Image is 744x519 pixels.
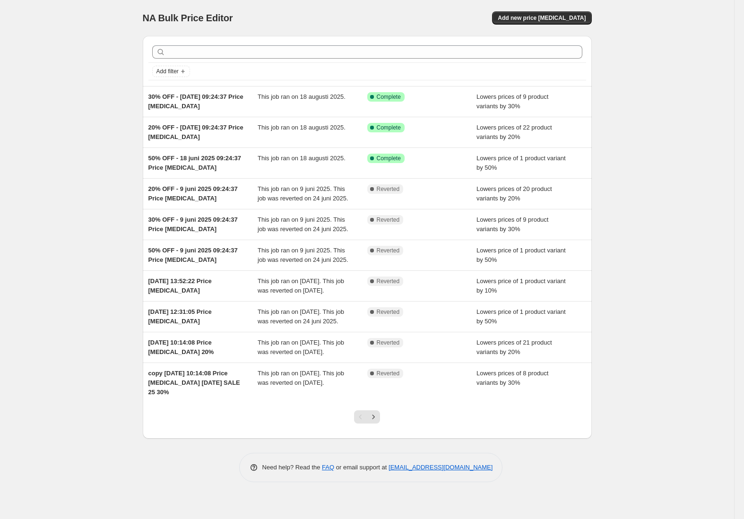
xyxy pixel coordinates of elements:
span: copy [DATE] 10:14:08 Price [MEDICAL_DATA] [DATE] SALE 25 30% [148,370,240,396]
button: Next [367,410,380,424]
a: FAQ [322,464,334,471]
span: [DATE] 13:52:22 Price [MEDICAL_DATA] [148,277,212,294]
span: 20% OFF - 9 juni 2025 09:24:37 Price [MEDICAL_DATA] [148,185,238,202]
span: Need help? Read the [262,464,322,471]
a: [EMAIL_ADDRESS][DOMAIN_NAME] [389,464,493,471]
span: Lowers prices of 8 product variants by 30% [476,370,548,386]
span: Reverted [377,339,400,346]
span: This job ran on 9 juni 2025. This job was reverted on 24 juni 2025. [258,247,348,263]
span: [DATE] 10:14:08 Price [MEDICAL_DATA] 20% [148,339,214,355]
span: This job ran on [DATE]. This job was reverted on [DATE]. [258,339,344,355]
span: [DATE] 12:31:05 Price [MEDICAL_DATA] [148,308,212,325]
span: Reverted [377,185,400,193]
span: Complete [377,93,401,101]
span: NA Bulk Price Editor [143,13,233,23]
span: Lowers prices of 9 product variants by 30% [476,216,548,233]
span: This job ran on [DATE]. This job was reverted on [DATE]. [258,277,344,294]
nav: Pagination [354,410,380,424]
span: 30% OFF - [DATE] 09:24:37 Price [MEDICAL_DATA] [148,93,243,110]
span: Complete [377,155,401,162]
span: This job ran on 18 augusti 2025. [258,155,346,162]
span: This job ran on 9 juni 2025. This job was reverted on 24 juni 2025. [258,216,348,233]
span: Reverted [377,277,400,285]
span: Add filter [156,68,179,75]
span: Lowers prices of 21 product variants by 20% [476,339,552,355]
span: Reverted [377,247,400,254]
span: Lowers price of 1 product variant by 10% [476,277,566,294]
span: This job ran on [DATE]. This job was reverted on 24 juni 2025. [258,308,344,325]
span: This job ran on 18 augusti 2025. [258,93,346,100]
span: Reverted [377,308,400,316]
span: Lowers price of 1 product variant by 50% [476,308,566,325]
span: Add new price [MEDICAL_DATA] [498,14,586,22]
button: Add new price [MEDICAL_DATA] [492,11,591,25]
span: or email support at [334,464,389,471]
button: Add filter [152,66,190,77]
span: Lowers prices of 22 product variants by 20% [476,124,552,140]
span: Reverted [377,216,400,224]
span: Lowers price of 1 product variant by 50% [476,155,566,171]
span: 50% OFF - 9 juni 2025 09:24:37 Price [MEDICAL_DATA] [148,247,238,263]
span: 20% OFF - [DATE] 09:24:37 Price [MEDICAL_DATA] [148,124,243,140]
span: Reverted [377,370,400,377]
span: 30% OFF - 9 juni 2025 09:24:37 Price [MEDICAL_DATA] [148,216,238,233]
span: This job ran on 9 juni 2025. This job was reverted on 24 juni 2025. [258,185,348,202]
span: Lowers prices of 9 product variants by 30% [476,93,548,110]
span: This job ran on 18 augusti 2025. [258,124,346,131]
span: Complete [377,124,401,131]
span: This job ran on [DATE]. This job was reverted on [DATE]. [258,370,344,386]
span: Lowers prices of 20 product variants by 20% [476,185,552,202]
span: 50% OFF - 18 juni 2025 09:24:37 Price [MEDICAL_DATA] [148,155,242,171]
span: Lowers price of 1 product variant by 50% [476,247,566,263]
